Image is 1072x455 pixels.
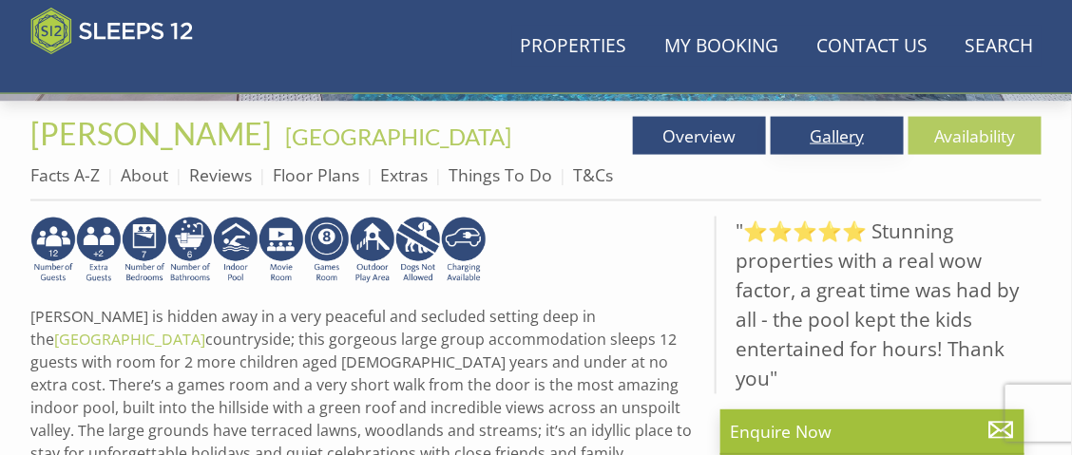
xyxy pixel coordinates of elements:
a: Overview [633,117,766,155]
a: About [121,163,168,186]
img: AD_4nXdUEjdWxyJEXfF2QMxcnH9-q5XOFeM-cCBkt-KsCkJ9oHmM7j7w2lDMJpoznjTsqM7kKDtmmF2O_bpEel9pzSv0KunaC... [122,217,167,285]
img: Sleeps 12 [30,8,194,55]
a: Extras [380,163,428,186]
a: [GEOGRAPHIC_DATA] [54,330,205,351]
img: AD_4nXcnT2OPG21WxYUhsl9q61n1KejP7Pk9ESVM9x9VetD-X_UXXoxAKaMRZGYNcSGiAsmGyKm0QlThER1osyFXNLmuYOVBV... [441,217,487,285]
a: T&Cs [573,163,613,186]
a: Things To Do [449,163,552,186]
img: AD_4nXdrZMsjcYNLGsKuA84hRzvIbesVCpXJ0qqnwZoX5ch9Zjv73tWe4fnFRs2gJ9dSiUubhZXckSJX_mqrZBmYExREIfryF... [304,217,350,285]
img: AD_4nXdmwCQHKAiIjYDk_1Dhq-AxX3fyYPYaVgX942qJE-Y7he54gqc0ybrIGUg6Qr_QjHGl2FltMhH_4pZtc0qV7daYRc31h... [167,217,213,285]
a: Contact Us [809,26,935,68]
iframe: Customer reviews powered by Trustpilot [21,66,220,83]
a: Facts A-Z [30,163,100,186]
p: Enquire Now [730,419,1015,444]
img: AD_4nXf5HeMvqMpcZ0fO9nf7YF2EIlv0l3oTPRmiQvOQ93g4dO1Y4zXKGJcBE5M2T8mhAf-smX-gudfzQQnK9-uH4PEbWu2YP... [258,217,304,285]
a: Reviews [189,163,252,186]
img: AD_4nXeP6WuvG491uY6i5ZIMhzz1N248Ei-RkDHdxvvjTdyF2JXhbvvI0BrTCyeHgyWBEg8oAgd1TvFQIsSlzYPCTB7K21VoI... [76,217,122,285]
span: - [278,123,511,150]
a: Floor Plans [273,163,359,186]
a: Gallery [771,117,904,155]
a: Search [958,26,1042,68]
a: [PERSON_NAME] [30,115,278,152]
img: AD_4nXfjdDqPkGBf7Vpi6H87bmAUe5GYCbodrAbU4sf37YN55BCjSXGx5ZgBV7Vb9EJZsXiNVuyAiuJUB3WVt-w9eJ0vaBcHg... [350,217,395,285]
img: AD_4nXei2dp4L7_L8OvME76Xy1PUX32_NMHbHVSts-g-ZAVb8bILrMcUKZI2vRNdEqfWP017x6NFeUMZMqnp0JYknAB97-jDN... [213,217,258,285]
img: AD_4nXeyNBIiEViFqGkFxeZn-WxmRvSobfXIejYCAwY7p4slR9Pvv7uWB8BWWl9Rip2DDgSCjKzq0W1yXMRj2G_chnVa9wg_L... [30,217,76,285]
blockquote: "⭐⭐⭐⭐⭐ Stunning properties with a real wow factor, a great time was had by all - the pool kept th... [715,217,1042,394]
img: AD_4nXdtMqFLQeNd5SD_yg5mtFB1sUCemmLv_z8hISZZtoESff8uqprI2Ap3l0Pe6G3wogWlQaPaciGoyoSy1epxtlSaMm8_H... [395,217,441,285]
a: [GEOGRAPHIC_DATA] [285,123,511,150]
a: My Booking [657,26,786,68]
a: Properties [512,26,634,68]
a: Availability [909,117,1042,155]
span: [PERSON_NAME] [30,115,272,152]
